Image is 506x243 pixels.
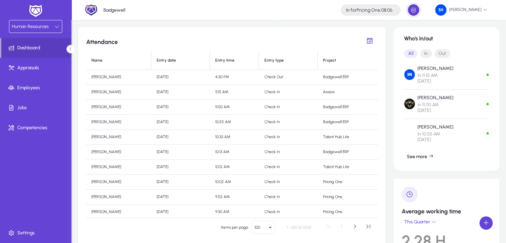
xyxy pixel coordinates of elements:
[318,175,378,190] td: Pricing One
[404,49,418,58] button: All
[404,99,415,109] img: Hazem Mourad
[86,38,118,46] h5: Attendance
[418,95,453,101] p: [PERSON_NAME]
[210,70,259,85] td: 4:30 PM
[318,145,378,160] td: Badgewell ERP
[318,70,378,85] td: Badgewell ERP
[85,4,97,16] img: 2.png
[157,58,204,63] div: Entry date
[346,7,393,13] h4: Pricing One
[12,24,49,29] span: Human Resources
[86,190,151,205] td: [PERSON_NAME]
[435,4,487,16] span: [PERSON_NAME]
[348,221,362,234] button: Next page
[151,130,210,145] td: [DATE]
[404,69,415,80] img: Nehal Nehad
[323,58,336,63] div: Project
[151,160,210,175] td: [DATE]
[27,4,44,18] img: white-logo.png
[151,70,210,85] td: [DATE]
[318,100,378,115] td: Badgewell ERP
[86,218,378,237] mat-paginator: Select page
[210,51,259,70] th: Entry time
[210,145,259,160] td: 10:13 AM
[151,190,210,205] td: [DATE]
[404,128,415,138] img: Mahmoud Samy
[418,131,453,142] span: In 10:55 AM [DATE]
[151,205,210,220] td: [DATE]
[1,105,73,111] span: Jobs
[404,35,489,42] h1: Who's In/out
[418,102,453,113] span: In 11:00 AM [DATE]
[418,66,453,71] p: [PERSON_NAME]
[403,219,431,225] span: This Quarter
[151,145,210,160] td: [DATE]
[86,145,151,160] td: [PERSON_NAME]
[210,100,259,115] td: 11:00 AM
[210,115,259,130] td: 10:55 AM
[362,221,375,234] button: Last page
[318,160,378,175] td: Talent Hub Lite
[287,224,311,231] div: 1 - 100 of 12631
[259,85,317,100] td: Check In
[1,45,71,51] span: Dashboard
[86,70,151,85] td: [PERSON_NAME]
[435,4,446,16] img: 132.png
[210,130,259,145] td: 10:33 AM
[259,145,317,160] td: Check In
[210,175,259,190] td: 10:02 AM
[259,115,317,130] td: Check In
[86,100,151,115] td: [PERSON_NAME]
[86,85,151,100] td: [PERSON_NAME]
[259,160,317,175] td: Check In
[318,205,378,220] td: Pricing One
[318,115,378,130] td: Badgewell ERP
[103,7,125,13] p: Badgewell
[404,47,489,60] mat-button-toggle-group: Font Style
[323,58,372,63] div: Project
[346,7,357,13] span: In for
[418,124,453,130] p: [PERSON_NAME]
[318,190,378,205] td: Pricing One
[259,130,317,145] td: Check In
[418,73,453,84] span: In 11:15 AM [DATE]
[91,58,102,63] div: Name
[221,224,249,231] div: Items per page:
[86,115,151,130] td: [PERSON_NAME]
[1,118,73,138] a: Competencies
[86,175,151,190] td: [PERSON_NAME]
[264,58,312,63] div: Entry type
[430,4,493,16] button: [PERSON_NAME]
[420,49,432,58] button: In
[1,85,73,91] span: Employees
[210,85,259,100] td: 11:15 AM
[151,85,210,100] td: [DATE]
[210,190,259,205] td: 9:52 AM
[151,175,210,190] td: [DATE]
[1,78,73,98] a: Employees
[86,130,151,145] td: [PERSON_NAME]
[402,208,491,215] p: Average working time
[91,58,146,63] div: Name
[318,85,378,100] td: Assess
[1,223,73,243] a: Settings
[259,205,317,220] td: Check In
[1,58,73,78] a: Appraisals
[259,175,317,190] td: Check In
[157,58,176,63] div: Entry date
[1,65,73,71] span: Appraisals
[1,124,73,131] span: Competencies
[402,218,437,226] button: This Quarter
[1,98,73,118] a: Jobs
[434,49,450,58] button: Out
[259,190,317,205] td: Check In
[381,7,393,13] span: 08:06
[151,115,210,130] td: [DATE]
[151,100,210,115] td: [DATE]
[210,160,259,175] td: 10:12 AM
[264,58,283,63] div: Entry type
[259,100,317,115] td: Check In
